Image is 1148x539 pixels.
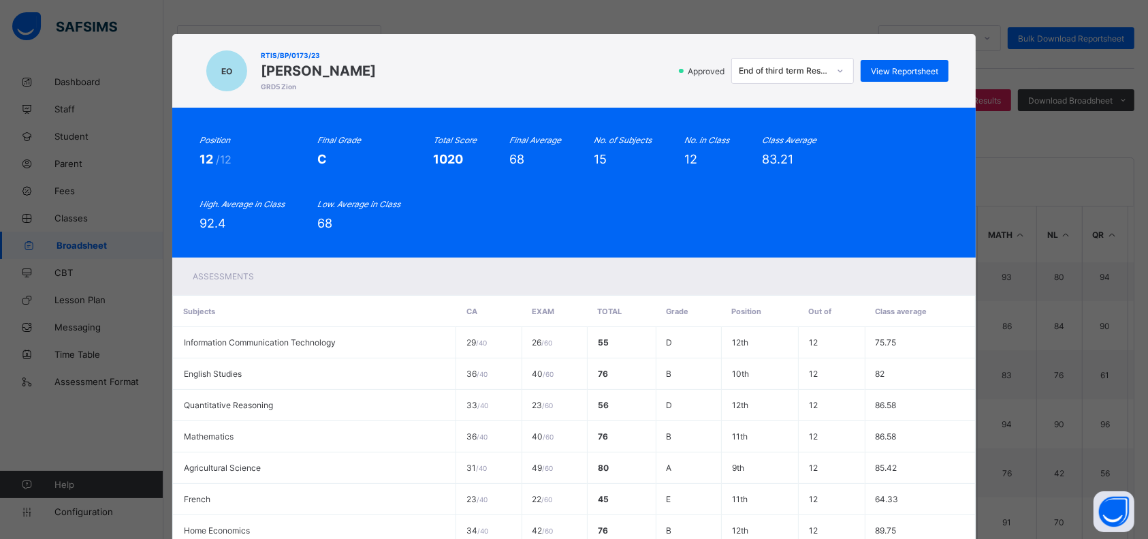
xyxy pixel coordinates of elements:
span: 45 [598,494,609,504]
span: 83.21 [762,152,793,166]
span: D [667,400,673,410]
span: 1020 [433,152,463,166]
span: 85.42 [876,463,897,473]
span: 34 [466,525,488,536]
span: / 60 [543,401,554,410]
span: 80 [598,463,609,473]
span: 15 [594,152,607,166]
span: [PERSON_NAME] [261,63,376,79]
span: B [667,431,672,442]
i: No. of Subjects [594,135,652,145]
span: 86.58 [876,400,897,410]
span: 68 [317,216,332,230]
span: 68 [509,152,524,166]
i: Class Average [762,135,816,145]
span: 11th [732,431,748,442]
span: 76 [598,369,608,379]
span: 40 [532,369,554,379]
span: 31 [466,463,487,473]
span: 23 [466,494,488,504]
span: 26 [532,337,553,348]
span: Assessments [193,271,254,281]
span: 89.75 [876,525,897,536]
span: / 40 [477,370,488,378]
span: 12 [809,525,818,536]
span: Approved [686,66,729,76]
span: / 40 [476,464,487,472]
span: Agricultural Science [184,463,261,473]
span: C [317,152,327,166]
span: 40 [532,431,554,442]
span: 82 [876,369,885,379]
span: 49 [532,463,554,473]
span: 12th [732,337,748,348]
i: Position [200,135,230,145]
i: Final Average [509,135,561,145]
button: Open asap [1094,491,1134,532]
span: / 60 [542,495,553,504]
span: / 60 [543,527,554,535]
span: A [667,463,672,473]
span: 12th [732,400,748,410]
span: 76 [598,525,608,536]
span: EO [221,66,232,76]
span: / 40 [477,527,488,535]
span: B [667,525,672,536]
div: End of third term Result [739,66,829,76]
span: / 40 [477,495,488,504]
span: 75.75 [876,337,897,348]
span: 86.58 [876,431,897,442]
span: 12 [809,431,818,442]
span: View Reportsheet [871,66,938,76]
i: Final Grade [317,135,361,145]
span: 12 [809,337,818,348]
span: / 40 [477,401,488,410]
span: 12th [732,525,748,536]
span: Class average [875,307,927,316]
span: Total [597,307,622,316]
span: B [667,369,672,379]
span: French [184,494,210,504]
span: 12 [809,463,818,473]
span: 11th [732,494,748,504]
span: 36 [466,369,488,379]
span: / 60 [542,339,553,347]
span: 64.33 [876,494,899,504]
span: English Studies [184,369,242,379]
span: Information Communication Technology [184,337,336,348]
span: 36 [466,431,488,442]
span: 12 [684,152,697,166]
i: Low. Average in Class [317,199,400,209]
span: / 60 [543,433,554,441]
span: 12 [809,369,818,379]
span: 92.4 [200,216,226,230]
span: Subjects [183,307,215,316]
span: EXAM [532,307,554,316]
i: High. Average in Class [200,199,285,209]
span: 12 [809,400,818,410]
i: Total Score [433,135,477,145]
span: Mathematics [184,431,234,442]
i: No. in Class [684,135,729,145]
span: 12 [809,494,818,504]
span: / 60 [543,370,554,378]
span: 9th [732,463,744,473]
span: 56 [598,400,609,410]
span: GRD5 Zion [261,82,376,91]
span: E [667,494,671,504]
span: /12 [216,153,232,166]
span: D [667,337,673,348]
span: / 40 [476,339,487,347]
span: 42 [532,525,554,536]
span: Grade [666,307,688,316]
span: 10th [732,369,749,379]
span: 76 [598,431,608,442]
span: RTIS/BP/0173/23 [261,51,376,59]
span: 12 [200,152,216,166]
span: 22 [532,494,553,504]
span: / 60 [543,464,554,472]
span: Out of [808,307,831,316]
span: Position [731,307,761,316]
span: 29 [466,337,487,348]
span: / 40 [477,433,488,441]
